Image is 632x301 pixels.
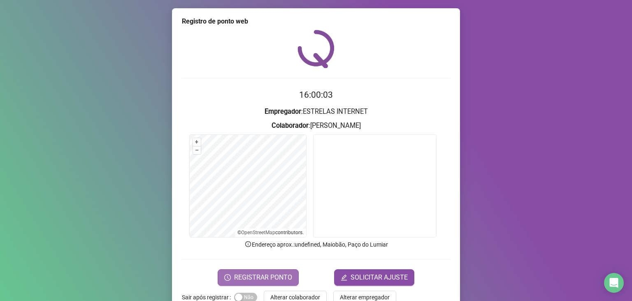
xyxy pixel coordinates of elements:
span: info-circle [244,240,252,248]
li: © contributors. [237,230,304,235]
h3: : ESTRELAS INTERNET [182,106,450,117]
button: + [193,138,201,146]
span: REGISTRAR PONTO [234,273,292,282]
span: SOLICITAR AJUSTE [351,273,408,282]
time: 16:00:03 [299,90,333,100]
button: editSOLICITAR AJUSTE [334,269,414,286]
img: QRPoint [297,30,335,68]
a: OpenStreetMap [241,230,275,235]
strong: Empregador [265,108,301,115]
span: clock-circle [224,274,231,281]
button: REGISTRAR PONTO [218,269,299,286]
strong: Colaborador [272,122,309,129]
h3: : [PERSON_NAME] [182,120,450,131]
p: Endereço aprox. : undefined, Maiobão, Paço do Lumiar [182,240,450,249]
span: edit [341,274,347,281]
div: Registro de ponto web [182,16,450,26]
div: Open Intercom Messenger [604,273,624,293]
button: – [193,146,201,154]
